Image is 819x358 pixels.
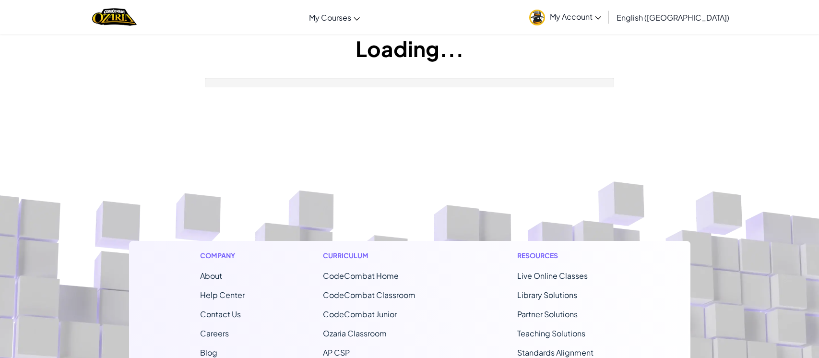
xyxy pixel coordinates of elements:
[550,12,601,22] span: My Account
[524,2,606,32] a: My Account
[612,4,734,30] a: English ([GEOGRAPHIC_DATA])
[200,347,217,358] a: Blog
[323,251,439,261] h1: Curriculum
[517,328,585,338] a: Teaching Solutions
[200,309,241,319] span: Contact Us
[92,7,137,27] a: Ozaria by CodeCombat logo
[304,4,365,30] a: My Courses
[323,347,350,358] a: AP CSP
[92,7,137,27] img: Home
[517,309,578,319] a: Partner Solutions
[200,271,222,281] a: About
[517,271,588,281] a: Live Online Classes
[200,290,245,300] a: Help Center
[517,290,577,300] a: Library Solutions
[617,12,729,23] span: English ([GEOGRAPHIC_DATA])
[517,251,619,261] h1: Resources
[323,271,399,281] span: CodeCombat Home
[323,309,397,319] a: CodeCombat Junior
[323,328,387,338] a: Ozaria Classroom
[200,328,229,338] a: Careers
[529,10,545,25] img: avatar
[200,251,245,261] h1: Company
[517,347,593,358] a: Standards Alignment
[309,12,351,23] span: My Courses
[323,290,415,300] a: CodeCombat Classroom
